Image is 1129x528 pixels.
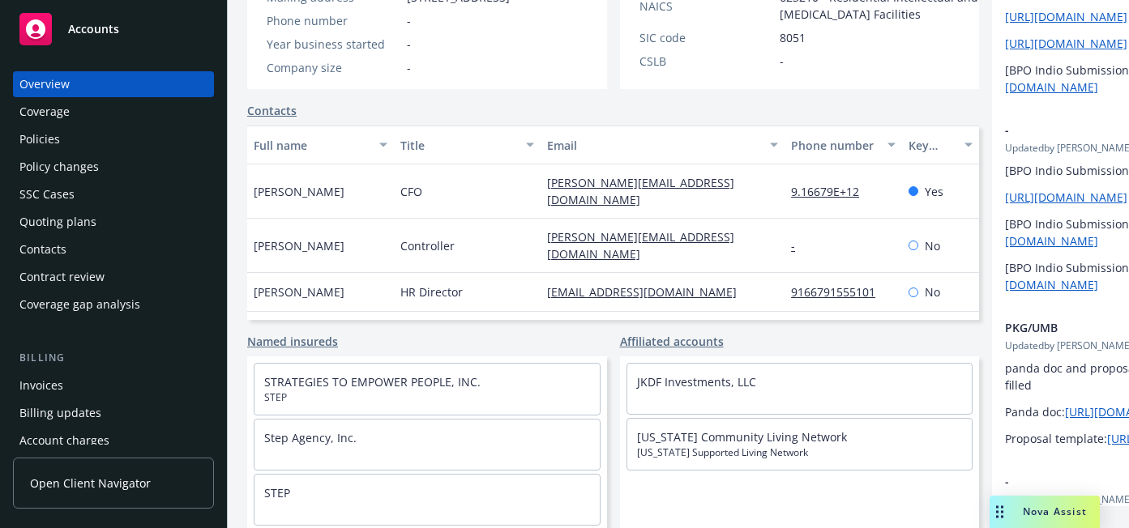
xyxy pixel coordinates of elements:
span: Open Client Navigator [30,475,151,492]
button: Title [394,126,541,164]
a: Account charges [13,428,214,453]
div: Policies [19,126,60,152]
div: CSLB [639,53,773,70]
a: Quoting plans [13,209,214,235]
div: SIC code [639,29,773,46]
div: Contacts [19,236,66,262]
div: Email [547,137,760,154]
span: Nova Assist [1023,505,1087,518]
a: [US_STATE] Community Living Network [637,429,847,445]
span: HR Director [400,283,463,300]
a: Accounts [13,6,214,52]
span: [PERSON_NAME] [254,183,344,200]
a: Coverage gap analysis [13,292,214,317]
span: STEP [264,390,590,405]
a: Contract review [13,264,214,290]
div: Full name [254,137,370,154]
a: Step Agency, Inc. [264,430,357,445]
span: Yes [925,183,943,200]
span: 8051 [780,29,806,46]
span: Controller [400,237,455,254]
a: SSC Cases [13,181,214,207]
div: Invoices [19,373,63,398]
div: Overview [19,71,70,97]
span: - [407,59,411,76]
div: Company size [267,59,400,76]
a: [EMAIL_ADDRESS][DOMAIN_NAME] [547,284,750,300]
button: Email [541,126,785,164]
a: Policy changes [13,154,214,180]
div: Account charges [19,428,109,453]
a: 9.16679E+12 [791,184,872,199]
span: [PERSON_NAME] [254,237,344,254]
button: Full name [247,126,394,164]
a: Affiliated accounts [620,333,724,350]
span: No [925,237,940,254]
div: Phone number [791,137,878,154]
a: Invoices [13,373,214,398]
div: Coverage gap analysis [19,292,140,317]
a: 9166791555101 [791,284,888,300]
span: - [407,12,411,29]
a: Coverage [13,99,214,125]
span: - [780,53,784,70]
div: SSC Cases [19,181,75,207]
a: [PERSON_NAME][EMAIL_ADDRESS][DOMAIN_NAME] [547,175,734,207]
span: Accounts [68,23,119,36]
a: [URL][DOMAIN_NAME] [1005,36,1127,51]
a: Billing updates [13,400,214,426]
a: Contacts [13,236,214,262]
a: JKDF Investments, LLC [637,374,756,390]
div: Phone number [267,12,400,29]
span: - [407,36,411,53]
a: Named insureds [247,333,338,350]
a: Policies [13,126,214,152]
a: [URL][DOMAIN_NAME] [1005,9,1127,24]
div: Contract review [19,264,105,290]
div: Policy changes [19,154,99,180]
button: Nova Assist [990,496,1100,528]
div: Title [400,137,516,154]
a: Overview [13,71,214,97]
span: CFO [400,183,422,200]
a: STRATEGIES TO EMPOWER PEOPLE, INC. [264,374,481,390]
div: Billing updates [19,400,101,426]
a: Contacts [247,102,297,119]
a: [URL][DOMAIN_NAME] [1005,189,1127,205]
div: Key contact [909,137,955,154]
div: Year business started [267,36,400,53]
div: Billing [13,350,214,366]
div: Quoting plans [19,209,96,235]
button: Phone number [785,126,902,164]
span: [PERSON_NAME] [254,283,344,300]
a: - [791,238,808,253]
a: STEP [264,485,290,500]
div: Coverage [19,99,70,125]
div: Drag to move [990,496,1010,528]
a: [PERSON_NAME][EMAIL_ADDRESS][DOMAIN_NAME] [547,229,734,262]
button: Key contact [902,126,979,164]
span: [US_STATE] Supported Living Network [637,445,963,460]
span: No [925,283,940,300]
